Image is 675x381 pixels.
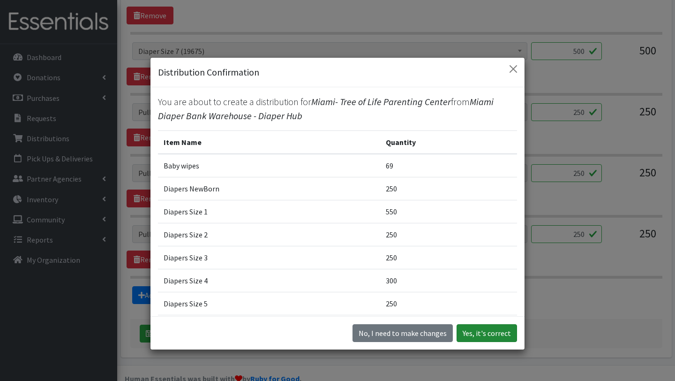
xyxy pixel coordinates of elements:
td: 250 [380,177,517,200]
td: Baby wipes [158,154,380,177]
button: Close [506,61,521,76]
td: 250 [380,223,517,246]
td: Diapers NewBorn [158,177,380,200]
td: 350 [380,315,517,338]
th: Item Name [158,131,380,154]
h5: Distribution Confirmation [158,65,259,79]
td: 300 [380,269,517,292]
td: Diapers Size 3 [158,246,380,269]
td: 250 [380,246,517,269]
td: Diapers Size 4 [158,269,380,292]
td: Diapers Size 6 [158,315,380,338]
button: No I need to make changes [352,324,453,342]
button: Yes, it's correct [457,324,517,342]
p: You are about to create a distribution for from [158,95,517,123]
td: 69 [380,154,517,177]
td: Diapers Size 2 [158,223,380,246]
span: Miami- Tree of Life Parenting Center [311,96,451,107]
td: 250 [380,292,517,315]
td: 550 [380,200,517,223]
th: Quantity [380,131,517,154]
td: Diapers Size 1 [158,200,380,223]
td: Diapers Size 5 [158,292,380,315]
